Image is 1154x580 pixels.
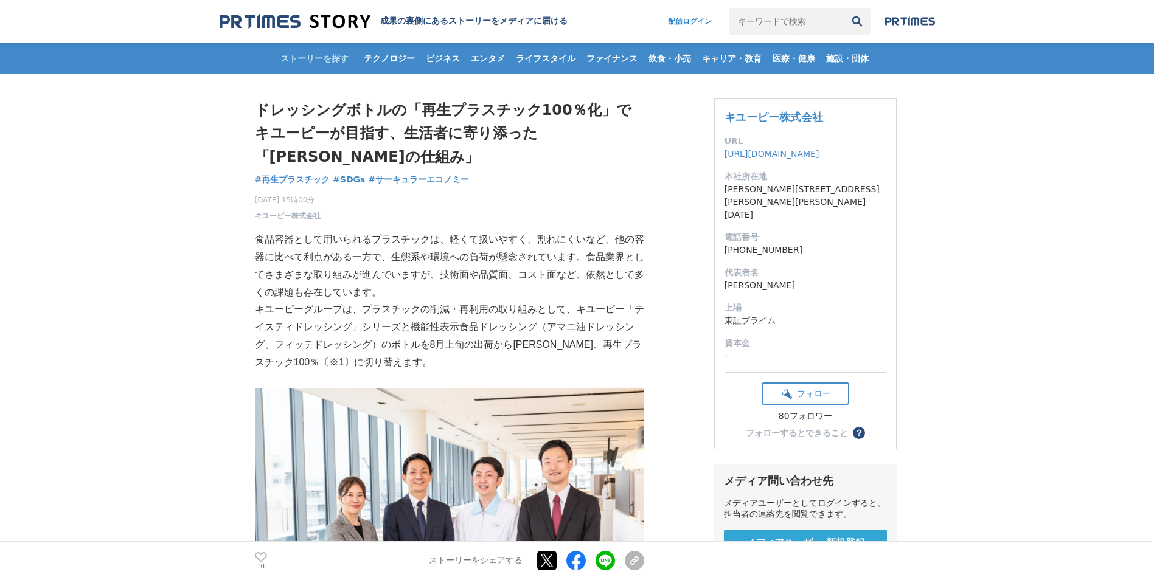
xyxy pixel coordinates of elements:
[768,43,820,74] a: 医療・健康
[724,530,887,568] a: メディアユーザー 新規登録 無料
[746,429,848,437] div: フォローするとできること
[466,43,510,74] a: エンタメ
[724,474,887,488] div: メディア問い合わせ先
[768,53,820,64] span: 医療・健康
[644,43,696,74] a: 飲食・小売
[853,427,865,439] button: ？
[255,195,321,205] span: [DATE] 15時00分
[745,537,866,550] span: メディアユーザー 新規登録
[725,231,886,244] dt: 電話番号
[220,13,370,30] img: 成果の裏側にあるストーリーをメディアに届ける
[821,43,874,74] a: 施設・団体
[725,314,886,327] dd: 東証プライム
[255,564,267,570] p: 10
[429,556,523,567] p: ストーリーをシェアする
[255,98,644,168] h1: ドレッシングボトルの「再生プラスチック100％化」でキユーピーが目指す、生活者に寄り添った「[PERSON_NAME]の仕組み」
[466,53,510,64] span: エンタメ
[582,43,642,74] a: ファイナンス
[333,174,365,185] span: #SDGs
[844,8,871,35] button: 検索
[762,382,849,405] button: フォロー
[333,173,365,186] a: #SDGs
[359,43,420,74] a: テクノロジー
[725,302,886,314] dt: 上場
[724,498,887,520] div: メディアユーザーとしてログインすると、担当者の連絡先を閲覧できます。
[697,53,766,64] span: キャリア・教育
[855,429,863,437] span: ？
[644,53,696,64] span: 飲食・小売
[725,135,886,148] dt: URL
[511,43,580,74] a: ライフスタイル
[582,53,642,64] span: ファイナンス
[421,43,465,74] a: ビジネス
[511,53,580,64] span: ライフスタイル
[255,174,330,185] span: #再生プラスチック
[255,301,644,371] p: キユーピーグループは、プラスチックの削減・再利用の取り組みとして、キユーピー「テイスティドレッシング」シリーズと機能性表示食品ドレッシング（アマニ油ドレッシング、フィッテドレッシング）のボトルを...
[762,411,849,422] div: 80フォロワー
[725,350,886,362] dd: -
[368,174,469,185] span: #サーキュラーエコノミー
[380,16,568,27] h2: 成果の裏側にあるストーリーをメディアに届ける
[421,53,465,64] span: ビジネス
[725,149,819,159] a: [URL][DOMAIN_NAME]
[725,111,823,123] a: キユーピー株式会社
[220,13,568,30] a: 成果の裏側にあるストーリーをメディアに届ける 成果の裏側にあるストーリーをメディアに届ける
[368,173,469,186] a: #サーキュラーエコノミー
[729,8,844,35] input: キーワードで検索
[656,8,724,35] a: 配信ログイン
[885,16,935,26] img: prtimes
[725,279,886,292] dd: [PERSON_NAME]
[359,53,420,64] span: テクノロジー
[255,173,330,186] a: #再生プラスチック
[255,210,321,221] a: キユーピー株式会社
[821,53,874,64] span: 施設・団体
[725,183,886,221] dd: [PERSON_NAME][STREET_ADDRESS][PERSON_NAME][PERSON_NAME][DATE]
[725,337,886,350] dt: 資本金
[697,43,766,74] a: キャリア・教育
[725,244,886,257] dd: [PHONE_NUMBER]
[725,266,886,279] dt: 代表者名
[255,231,644,301] p: 食品容器として用いられるプラスチックは、軽くて扱いやすく、割れにくいなど、他の容器に比べて利点がある一方で、生態系や環境への負荷が懸念されています。食品業界としてさまざまな取り組みが進んでいます...
[725,170,886,183] dt: 本社所在地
